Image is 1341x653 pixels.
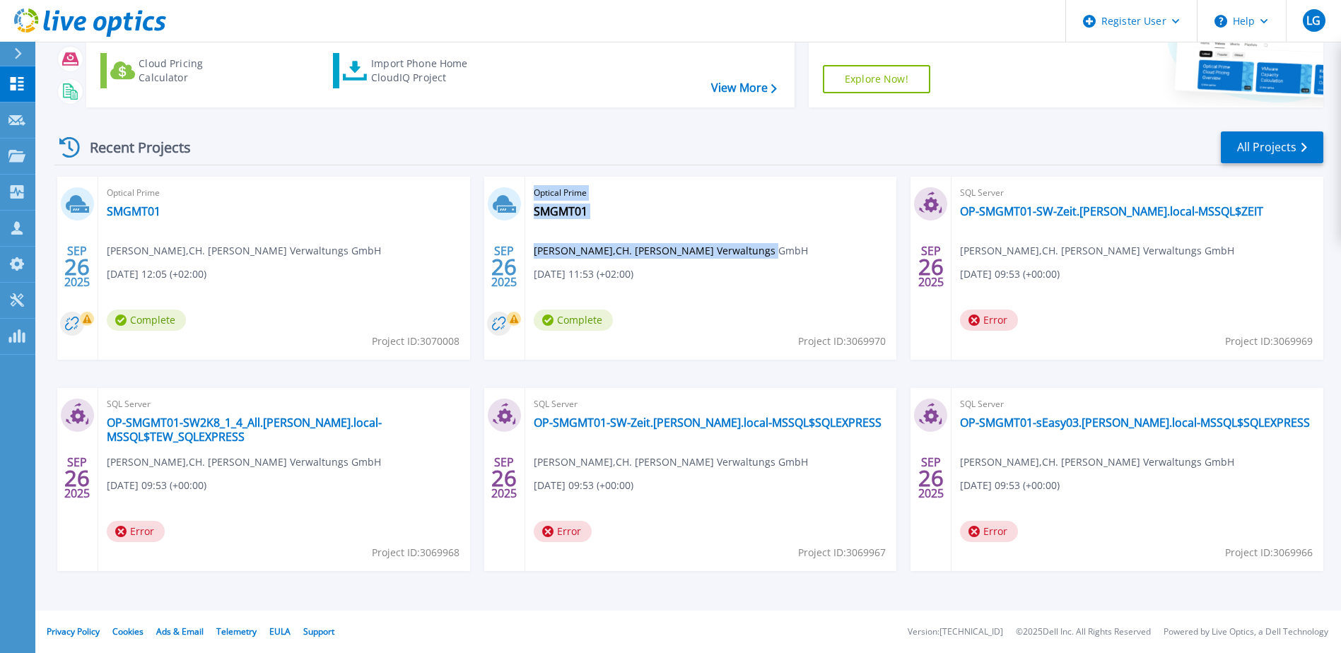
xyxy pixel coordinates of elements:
[107,416,462,444] a: OP-SMGMT01-SW2K8_1_4_All.[PERSON_NAME].local-MSSQL$TEW_SQLEXPRESS
[1164,628,1328,637] li: Powered by Live Optics, a Dell Technology
[100,53,258,88] a: Cloud Pricing Calculator
[64,241,90,293] div: SEP 2025
[64,472,90,484] span: 26
[798,334,886,349] span: Project ID: 3069970
[372,334,459,349] span: Project ID: 3070008
[960,204,1263,218] a: OP-SMGMT01-SW-Zeit.[PERSON_NAME].local-MSSQL$ZEIT
[534,396,889,412] span: SQL Server
[1306,15,1320,26] span: LG
[534,204,587,218] a: SMGMT01
[107,185,462,201] span: Optical Prime
[798,545,886,560] span: Project ID: 3069967
[156,625,204,637] a: Ads & Email
[918,452,944,504] div: SEP 2025
[960,521,1018,542] span: Error
[303,625,334,637] a: Support
[491,261,517,273] span: 26
[534,416,882,430] a: OP-SMGMT01-SW-Zeit.[PERSON_NAME].local-MSSQL$SQLEXPRESS
[491,472,517,484] span: 26
[918,261,944,273] span: 26
[534,185,889,201] span: Optical Prime
[823,65,930,93] a: Explore Now!
[107,310,186,331] span: Complete
[534,266,633,282] span: [DATE] 11:53 (+02:00)
[960,478,1060,493] span: [DATE] 09:53 (+00:00)
[960,243,1234,259] span: [PERSON_NAME] , CH. [PERSON_NAME] Verwaltungs GmbH
[107,521,165,542] span: Error
[47,625,100,637] a: Privacy Policy
[269,625,291,637] a: EULA
[139,57,252,85] div: Cloud Pricing Calculator
[534,310,613,331] span: Complete
[918,472,944,484] span: 26
[534,478,633,493] span: [DATE] 09:53 (+00:00)
[107,478,206,493] span: [DATE] 09:53 (+00:00)
[54,130,210,165] div: Recent Projects
[64,452,90,504] div: SEP 2025
[534,454,808,470] span: [PERSON_NAME] , CH. [PERSON_NAME] Verwaltungs GmbH
[960,396,1315,412] span: SQL Server
[960,310,1018,331] span: Error
[107,204,160,218] a: SMGMT01
[107,243,381,259] span: [PERSON_NAME] , CH. [PERSON_NAME] Verwaltungs GmbH
[711,81,777,95] a: View More
[960,266,1060,282] span: [DATE] 09:53 (+00:00)
[372,545,459,560] span: Project ID: 3069968
[371,57,481,85] div: Import Phone Home CloudIQ Project
[491,452,517,504] div: SEP 2025
[64,261,90,273] span: 26
[107,266,206,282] span: [DATE] 12:05 (+02:00)
[216,625,257,637] a: Telemetry
[1225,545,1313,560] span: Project ID: 3069966
[1225,334,1313,349] span: Project ID: 3069969
[1016,628,1151,637] li: © 2025 Dell Inc. All Rights Reserved
[960,454,1234,470] span: [PERSON_NAME] , CH. [PERSON_NAME] Verwaltungs GmbH
[491,241,517,293] div: SEP 2025
[960,416,1310,430] a: OP-SMGMT01-sEasy03.[PERSON_NAME].local-MSSQL$SQLEXPRESS
[534,243,808,259] span: [PERSON_NAME] , CH. [PERSON_NAME] Verwaltungs GmbH
[918,241,944,293] div: SEP 2025
[107,454,381,470] span: [PERSON_NAME] , CH. [PERSON_NAME] Verwaltungs GmbH
[534,521,592,542] span: Error
[908,628,1003,637] li: Version: [TECHNICAL_ID]
[960,185,1315,201] span: SQL Server
[107,396,462,412] span: SQL Server
[112,625,144,637] a: Cookies
[1221,131,1323,163] a: All Projects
